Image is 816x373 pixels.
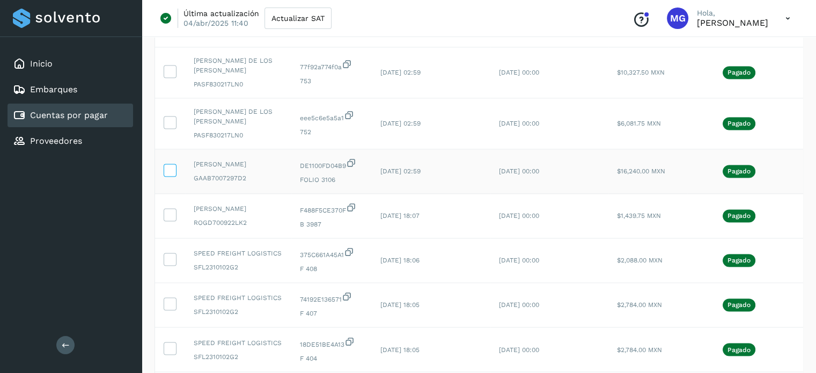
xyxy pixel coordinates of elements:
[617,120,661,127] span: $6,081.75 MXN
[300,202,363,215] span: F488F5CE370F
[30,84,77,94] a: Embarques
[8,129,133,153] div: Proveedores
[194,338,283,347] span: SPEED FREIGHT LOGISTICS
[499,346,539,353] span: [DATE] 00:00
[30,58,53,69] a: Inicio
[194,293,283,303] span: SPEED FREIGHT LOGISTICS
[499,301,539,309] span: [DATE] 00:00
[300,59,363,72] span: 77f92a774f0a
[194,248,283,258] span: SPEED FREIGHT LOGISTICS
[30,136,82,146] a: Proveedores
[300,309,363,318] span: F 407
[499,69,539,76] span: [DATE] 00:00
[300,247,363,260] span: 375C661A45A1
[617,212,661,220] span: $1,439.75 MXN
[617,69,665,76] span: $10,327.50 MXN
[697,9,768,18] p: Hola,
[499,120,539,127] span: [DATE] 00:00
[380,301,420,309] span: [DATE] 18:05
[30,110,108,120] a: Cuentas por pagar
[617,167,665,175] span: $16,240.00 MXN
[300,76,363,86] span: 753
[727,257,751,264] p: Pagado
[194,307,283,317] span: SFL2310102G2
[727,346,751,353] p: Pagado
[300,110,363,123] span: eee5c6e5a5a1
[380,346,420,353] span: [DATE] 18:05
[617,301,662,309] span: $2,784.00 MXN
[300,127,363,137] span: 752
[727,212,751,220] p: Pagado
[194,204,283,214] span: [PERSON_NAME]
[727,167,751,175] p: Pagado
[380,212,420,220] span: [DATE] 18:07
[380,69,421,76] span: [DATE] 02:59
[8,104,133,127] div: Cuentas por pagar
[617,257,663,264] span: $2,088.00 MXN
[380,257,420,264] span: [DATE] 18:06
[380,120,421,127] span: [DATE] 02:59
[183,9,259,18] p: Última actualización
[194,218,283,228] span: ROGD700922LK2
[300,291,363,304] span: 74192E136571
[194,130,283,140] span: PASF830217LN0
[697,18,768,28] p: Mariana Gonzalez Suarez
[8,78,133,101] div: Embarques
[183,18,248,28] p: 04/abr/2025 11:40
[300,336,363,349] span: 18DE51BE4A13
[194,56,283,75] span: [PERSON_NAME] DE LOS [PERSON_NAME]
[300,353,363,363] span: F 404
[194,262,283,272] span: SFL2310102G2
[300,158,363,171] span: DE1100FD04B9
[271,14,325,22] span: Actualizar SAT
[300,175,363,185] span: FOLIO 3106
[194,352,283,361] span: SFL2310102G2
[380,167,421,175] span: [DATE] 02:59
[727,301,751,309] p: Pagado
[194,79,283,89] span: PASF830217LN0
[727,120,751,127] p: Pagado
[499,257,539,264] span: [DATE] 00:00
[8,52,133,76] div: Inicio
[617,346,662,353] span: $2,784.00 MXN
[499,167,539,175] span: [DATE] 00:00
[499,212,539,220] span: [DATE] 00:00
[194,159,283,169] span: [PERSON_NAME]
[300,220,363,229] span: B 3987
[194,107,283,126] span: [PERSON_NAME] DE LOS [PERSON_NAME]
[264,8,332,29] button: Actualizar SAT
[300,264,363,274] span: F 408
[727,69,751,76] p: Pagado
[194,173,283,183] span: GAAB7007297D2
